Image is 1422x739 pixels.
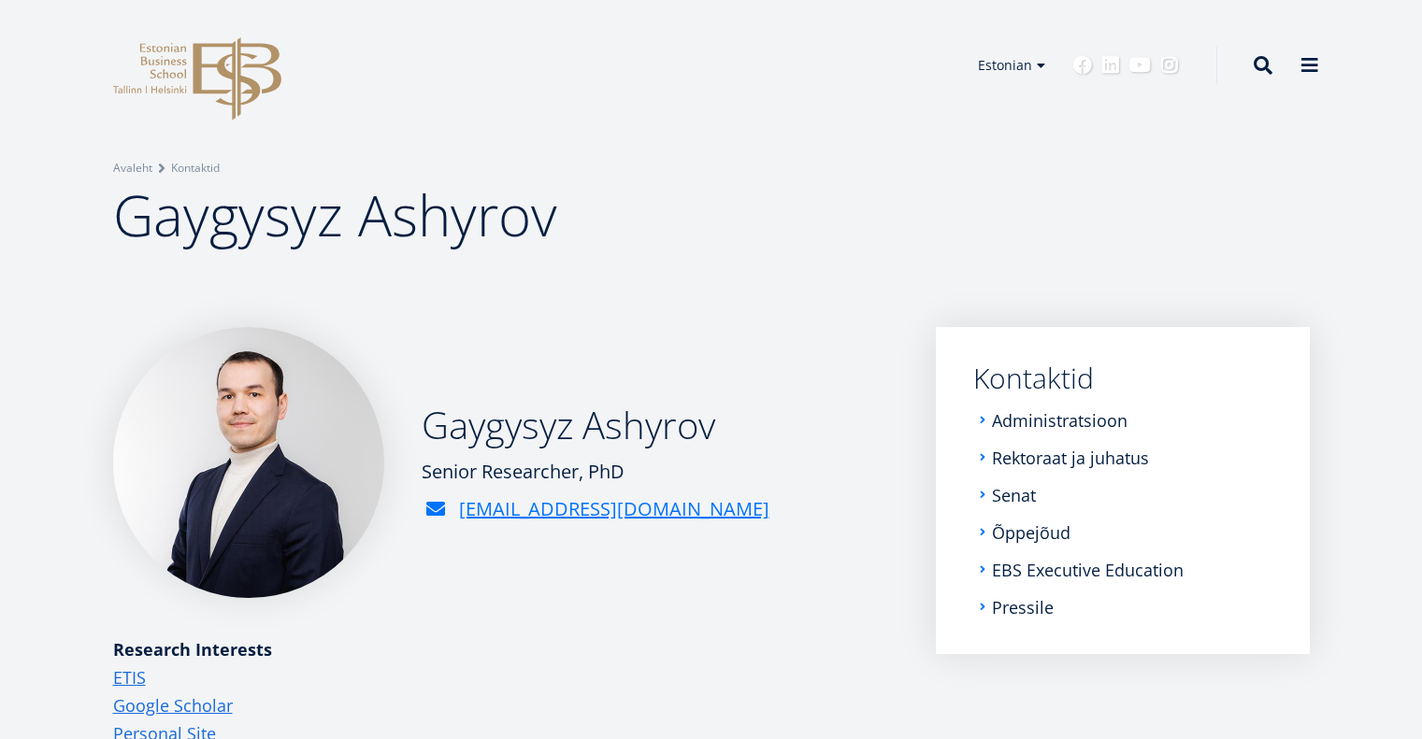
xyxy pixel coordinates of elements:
img: Gaygysyz Ashyrov [113,327,384,598]
a: Kontaktid [973,364,1272,392]
span: Gaygysyz Ashyrov [113,177,557,253]
a: Google Scholar [113,691,233,719]
a: Administratsioon [992,411,1128,430]
a: Youtube [1129,56,1151,75]
a: EBS Executive Education [992,561,1184,579]
h2: Gaygysyz Ashyrov [422,402,769,448]
a: Kontaktid [171,159,220,178]
a: Instagram [1160,56,1179,75]
a: [EMAIL_ADDRESS][DOMAIN_NAME] [459,495,769,523]
a: Rektoraat ja juhatus [992,448,1149,467]
a: Pressile [992,598,1054,617]
a: Linkedin [1101,56,1120,75]
a: Avaleht [113,159,152,178]
div: Senior Researcher, PhD [422,458,769,486]
div: Research Interests [113,635,898,663]
a: ETIS [113,663,146,691]
a: Facebook [1073,56,1092,75]
a: Senat [992,486,1036,505]
a: Õppejõud [992,523,1070,542]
